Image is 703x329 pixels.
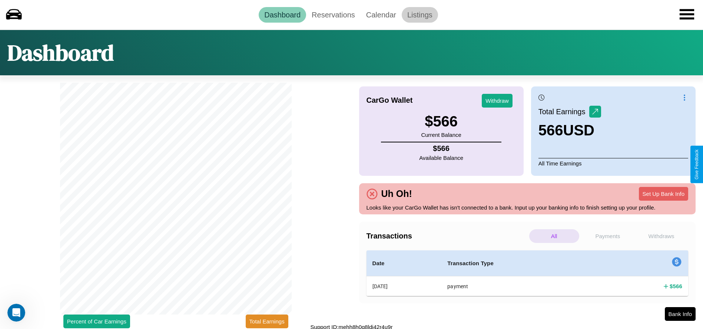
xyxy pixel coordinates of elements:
p: Looks like your CarGo Wallet has isn't connected to a bank. Input up your banking info to finish ... [367,203,689,213]
h4: Date [372,259,436,268]
p: Withdraws [636,229,686,243]
table: simple table [367,250,689,296]
h4: $ 566 [670,282,682,290]
a: Calendar [361,7,402,23]
a: Listings [402,7,438,23]
button: Total Earnings [246,315,288,328]
p: Payments [583,229,633,243]
h1: Dashboard [7,37,114,68]
a: Reservations [306,7,361,23]
h4: Transaction Type [447,259,595,268]
p: Current Balance [421,130,461,140]
p: Total Earnings [538,105,589,118]
p: Available Balance [419,153,463,163]
h4: Uh Oh! [378,188,416,199]
h3: 566 USD [538,122,601,139]
button: Bank Info [665,307,696,321]
h4: $ 566 [419,144,463,153]
p: All Time Earnings [538,158,688,168]
button: Percent of Car Earnings [63,315,130,328]
div: Give Feedback [694,149,699,180]
h4: Transactions [367,232,527,240]
a: Dashboard [259,7,306,23]
button: Set Up Bank Info [639,187,688,201]
h3: $ 566 [421,113,461,130]
th: [DATE] [367,276,442,296]
button: Withdraw [482,94,513,108]
th: payment [441,276,601,296]
h4: CarGo Wallet [367,96,413,105]
iframe: Intercom live chat [7,304,25,322]
p: All [529,229,579,243]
